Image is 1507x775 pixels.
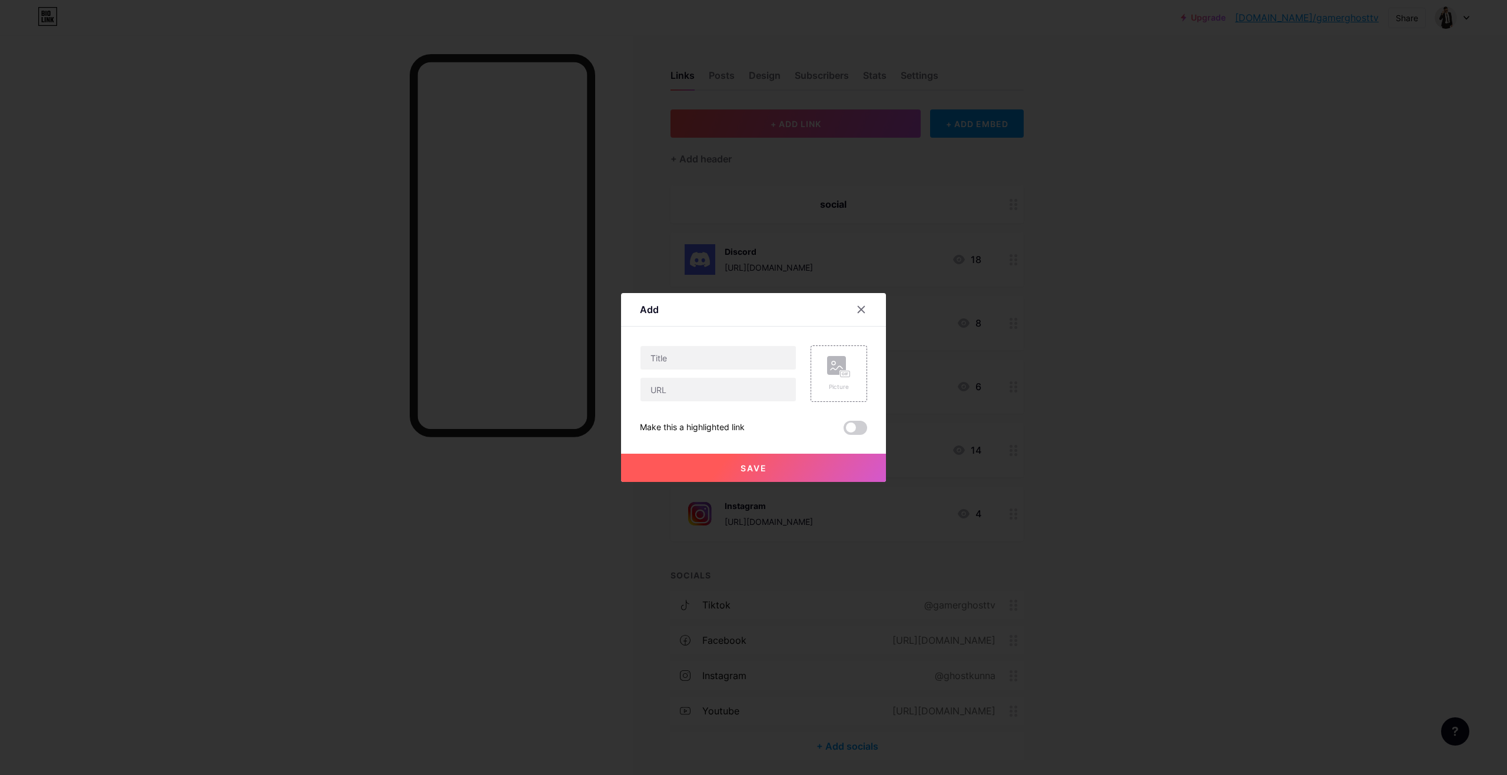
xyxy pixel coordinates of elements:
[741,463,767,473] span: Save
[640,378,796,401] input: URL
[640,302,659,317] div: Add
[827,382,851,391] div: Picture
[640,421,745,435] div: Make this a highlighted link
[621,454,886,482] button: Save
[640,346,796,370] input: Title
